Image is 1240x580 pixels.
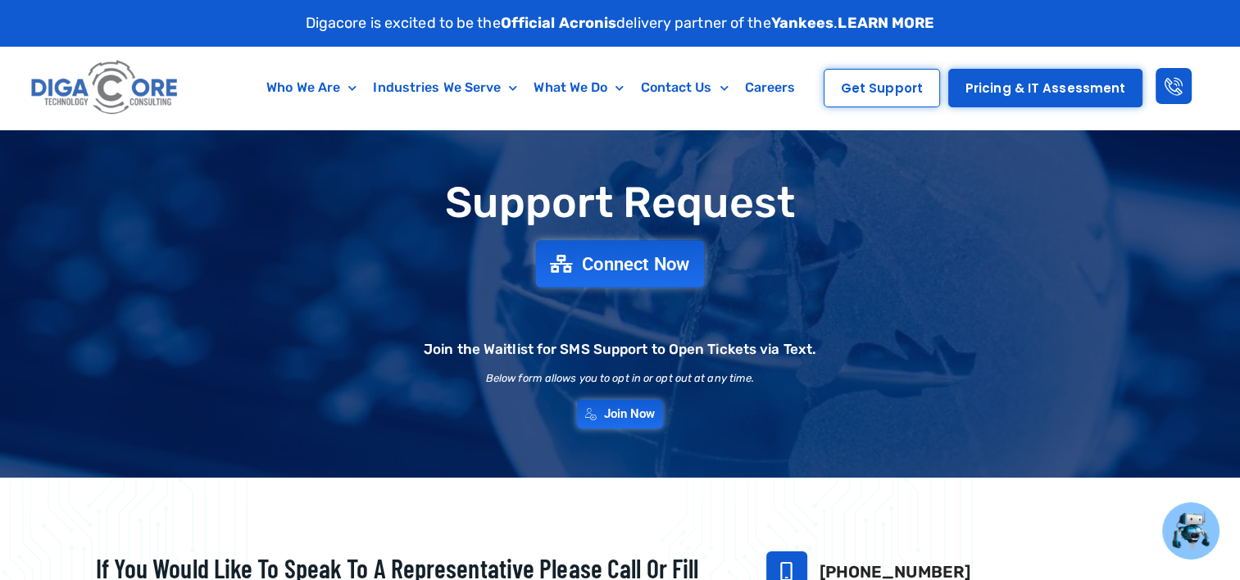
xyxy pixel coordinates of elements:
[501,14,617,32] strong: Official Acronis
[771,14,834,32] strong: Yankees
[582,255,690,273] span: Connect Now
[525,69,632,106] a: What We Do
[306,12,935,34] p: Digacore is excited to be the delivery partner of the .
[55,179,1186,226] h1: Support Request
[536,240,705,287] a: Connect Now
[604,408,656,420] span: Join Now
[838,14,934,32] a: LEARN MORE
[258,69,365,106] a: Who We Are
[249,69,813,106] nav: Menu
[965,82,1125,94] span: Pricing & IT Assessment
[737,69,804,106] a: Careers
[424,342,816,356] h2: Join the Waitlist for SMS Support to Open Tickets via Text.
[27,55,184,121] img: Digacore logo 1
[824,69,940,107] a: Get Support
[841,82,923,94] span: Get Support
[577,400,664,428] a: Join Now
[948,69,1142,107] a: Pricing & IT Assessment
[365,69,525,106] a: Industries We Serve
[632,69,736,106] a: Contact Us
[486,373,755,383] h2: Below form allows you to opt in or opt out at any time.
